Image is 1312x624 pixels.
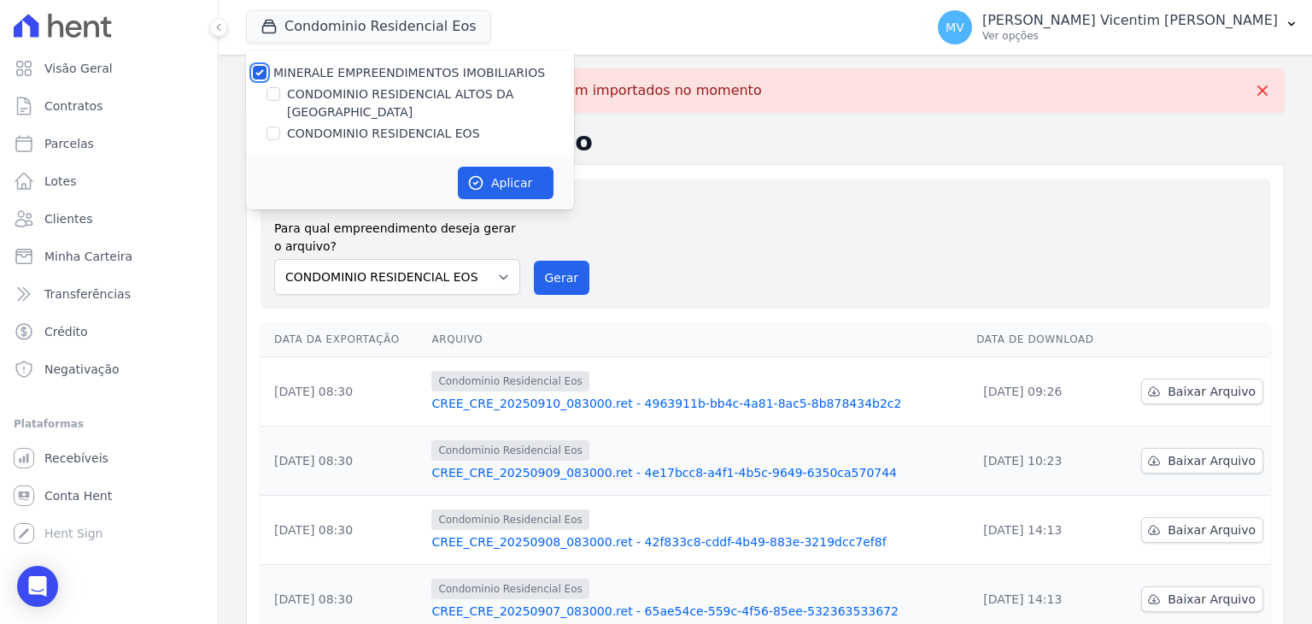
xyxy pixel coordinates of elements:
[7,352,211,386] a: Negativação
[1141,448,1263,474] a: Baixar Arquivo
[969,322,1117,357] th: Data de Download
[17,566,58,607] div: Open Intercom Messenger
[431,533,963,550] a: CREE_CRE_20250908_083000.ret - 42f833c8-cddf-4b49-883e-3219dcc7ef8f
[44,450,108,467] span: Recebíveis
[982,12,1278,29] p: [PERSON_NAME] Vicentim [PERSON_NAME]
[1141,517,1263,543] a: Baixar Arquivo
[261,496,425,565] td: [DATE] 08:30
[431,464,963,481] a: CREE_CRE_20250909_083000.ret - 4e17bcc8-a4f1-4b5c-9649-6350ca570744
[431,579,589,599] span: Condominio Residencial Eos
[44,361,120,378] span: Negativação
[44,323,88,340] span: Crédito
[287,125,480,143] label: CONDOMINIO RESIDENCIAL EOS
[431,371,589,391] span: Condominio Residencial Eos
[431,509,589,530] span: Condominio Residencial Eos
[431,603,963,620] a: CREE_CRE_20250907_083000.ret - 65ae54ce-559c-4f56-85ee-532363533672
[1168,452,1256,469] span: Baixar Arquivo
[7,51,211,85] a: Visão Geral
[1168,591,1256,608] span: Baixar Arquivo
[44,487,112,504] span: Conta Hent
[969,357,1117,427] td: [DATE] 09:26
[425,322,969,357] th: Arquivo
[246,127,1285,157] h2: Exportações de Retorno
[246,10,491,43] button: Condominio Residencial Eos
[261,427,425,496] td: [DATE] 08:30
[1168,383,1256,400] span: Baixar Arquivo
[44,286,131,303] span: Transferências
[969,427,1117,496] td: [DATE] 10:23
[287,85,574,121] label: CONDOMINIO RESIDENCIAL ALTOS DA [GEOGRAPHIC_DATA]
[458,167,553,199] button: Aplicar
[44,173,77,190] span: Lotes
[534,261,590,295] button: Gerar
[261,322,425,357] th: Data da Exportação
[7,202,211,236] a: Clientes
[946,21,964,33] span: MV
[7,441,211,475] a: Recebíveis
[7,89,211,123] a: Contratos
[261,357,425,427] td: [DATE] 08:30
[1141,379,1263,404] a: Baixar Arquivo
[1141,586,1263,612] a: Baixar Arquivo
[44,97,102,115] span: Contratos
[14,414,204,434] div: Plataformas
[7,127,211,161] a: Parcelas
[274,213,520,256] label: Para qual empreendimento deseja gerar o arquivo?
[7,479,211,513] a: Conta Hent
[924,3,1312,51] button: MV [PERSON_NAME] Vicentim [PERSON_NAME] Ver opções
[44,248,132,265] span: Minha Carteira
[7,315,211,349] a: Crédito
[431,440,589,461] span: Condominio Residencial Eos
[44,210,92,227] span: Clientes
[44,60,113,77] span: Visão Geral
[1168,521,1256,539] span: Baixar Arquivo
[982,29,1278,43] p: Ver opções
[7,277,211,311] a: Transferências
[7,239,211,274] a: Minha Carteira
[431,395,963,412] a: CREE_CRE_20250910_083000.ret - 4963911b-bb4c-4a81-8ac5-8b878434b2c2
[969,496,1117,565] td: [DATE] 14:13
[44,135,94,152] span: Parcelas
[7,164,211,198] a: Lotes
[273,66,545,79] label: MINERALE EMPREENDIMENTOS IMOBILIARIOS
